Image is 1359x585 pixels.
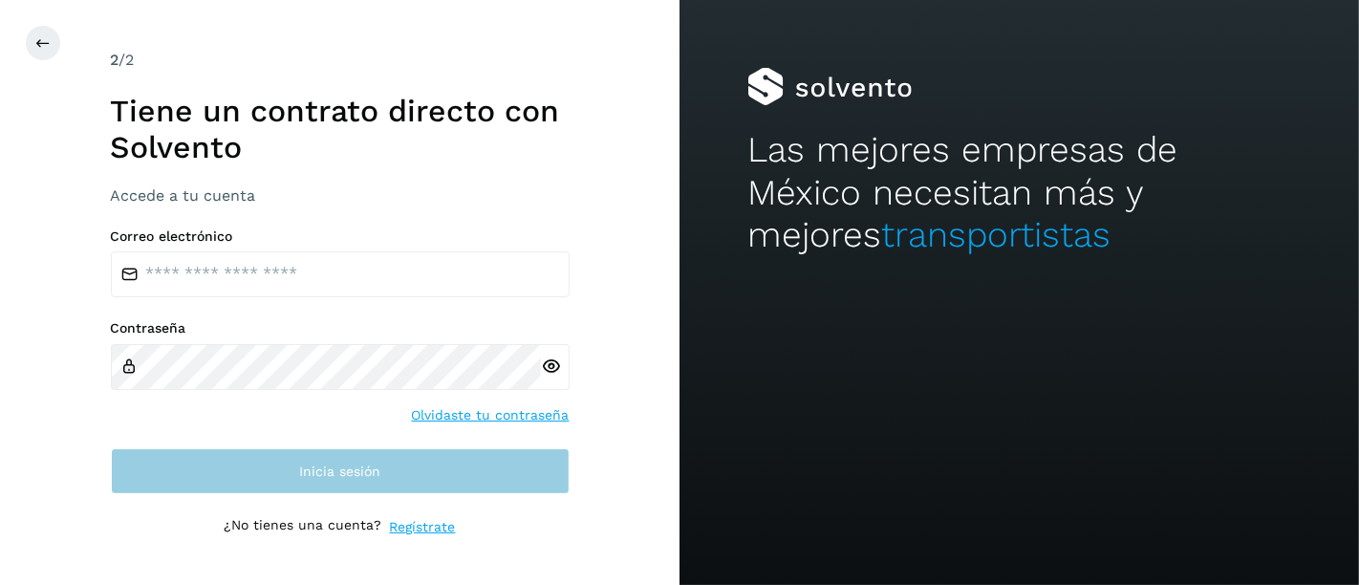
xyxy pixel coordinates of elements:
span: Inicia sesión [299,465,380,478]
h2: Las mejores empresas de México necesitan más y mejores [747,129,1291,256]
span: 2 [111,51,119,69]
span: transportistas [881,214,1111,255]
a: Olvidaste tu contraseña [412,405,570,425]
p: ¿No tienes una cuenta? [225,517,382,537]
h3: Accede a tu cuenta [111,186,570,205]
h1: Tiene un contrato directo con Solvento [111,93,570,166]
a: Regístrate [390,517,456,537]
button: Inicia sesión [111,448,570,494]
label: Correo electrónico [111,228,570,245]
label: Contraseña [111,320,570,336]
